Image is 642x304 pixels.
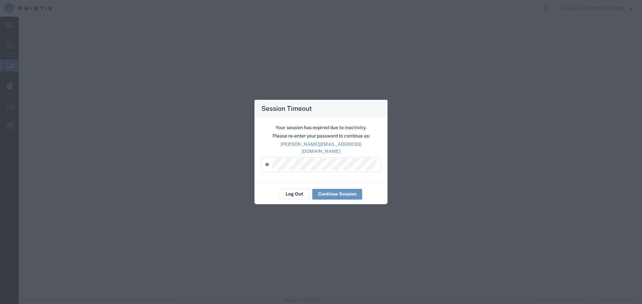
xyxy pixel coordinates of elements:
[261,132,381,139] p: Please re-enter your password to continue as:
[261,124,381,131] p: Your session has expired due to inactivity.
[312,189,362,200] button: Continue Session
[261,103,312,113] h4: Session Timeout
[280,189,309,200] button: Log Out
[261,141,381,155] p: [PERSON_NAME][EMAIL_ADDRESS][DOMAIN_NAME]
